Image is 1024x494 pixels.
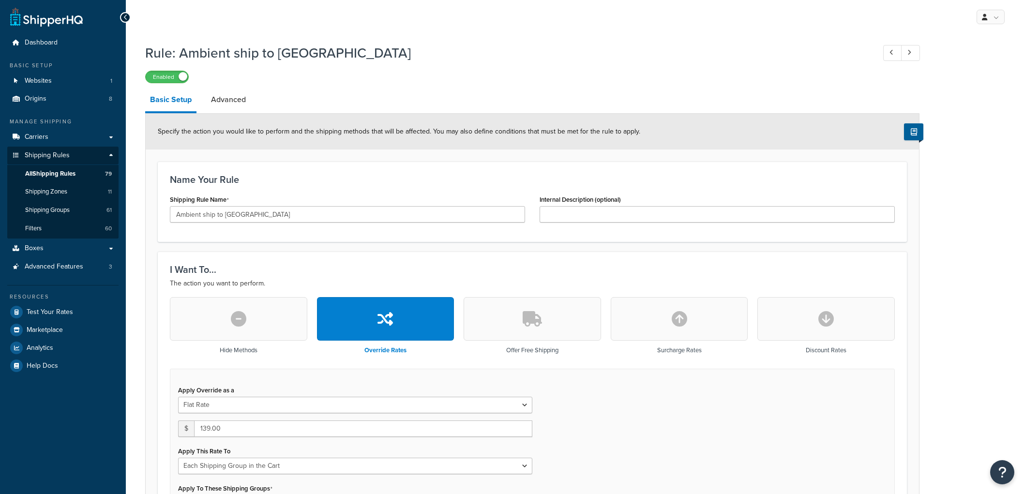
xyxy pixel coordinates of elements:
a: Shipping Groups61 [7,201,119,219]
a: Dashboard [7,34,119,52]
a: Carriers [7,128,119,146]
span: 8 [109,95,112,103]
a: AllShipping Rules79 [7,165,119,183]
a: Analytics [7,339,119,357]
span: 60 [105,225,112,233]
li: Websites [7,72,119,90]
button: Show Help Docs [904,123,923,140]
li: Shipping Rules [7,147,119,239]
a: Boxes [7,240,119,257]
a: Basic Setup [145,88,196,113]
span: Advanced Features [25,263,83,271]
span: Analytics [27,344,53,352]
span: $ [178,420,194,437]
a: Marketplace [7,321,119,339]
span: Carriers [25,133,48,141]
label: Enabled [146,71,188,83]
a: Filters60 [7,220,119,238]
h3: Name Your Rule [170,174,895,185]
h3: Hide Methods [220,347,257,354]
p: The action you want to perform. [170,278,895,289]
span: 1 [110,77,112,85]
span: Shipping Groups [25,206,70,214]
li: Shipping Zones [7,183,119,201]
a: Advanced Features3 [7,258,119,276]
li: Shipping Groups [7,201,119,219]
span: Boxes [25,244,44,253]
label: Internal Description (optional) [540,196,621,203]
span: Dashboard [25,39,58,47]
a: Help Docs [7,357,119,374]
h3: Discount Rates [806,347,846,354]
h3: Override Rates [364,347,407,354]
a: Advanced [206,88,251,111]
div: Basic Setup [7,61,119,70]
a: Websites1 [7,72,119,90]
label: Apply This Rate To [178,448,230,455]
h3: Surcharge Rates [657,347,702,354]
a: Next Record [901,45,920,61]
div: Manage Shipping [7,118,119,126]
span: Origins [25,95,46,103]
span: Filters [25,225,42,233]
a: Shipping Zones11 [7,183,119,201]
span: 11 [108,188,112,196]
label: Shipping Rule Name [170,196,229,204]
li: Filters [7,220,119,238]
a: Origins8 [7,90,119,108]
span: Shipping Rules [25,151,70,160]
span: 3 [109,263,112,271]
span: Test Your Rates [27,308,73,316]
a: Previous Record [883,45,902,61]
span: Help Docs [27,362,58,370]
div: Resources [7,293,119,301]
span: 79 [105,170,112,178]
h1: Rule: Ambient ship to [GEOGRAPHIC_DATA] [145,44,865,62]
span: 61 [106,206,112,214]
label: Apply Override as a [178,387,234,394]
a: Shipping Rules [7,147,119,165]
button: Open Resource Center [990,460,1014,484]
span: Shipping Zones [25,188,67,196]
li: Origins [7,90,119,108]
span: Websites [25,77,52,85]
h3: Offer Free Shipping [506,347,558,354]
li: Advanced Features [7,258,119,276]
span: Specify the action you would like to perform and the shipping methods that will be affected. You ... [158,126,640,136]
label: Apply To These Shipping Groups [178,485,272,493]
span: Marketplace [27,326,63,334]
span: All Shipping Rules [25,170,75,178]
a: Test Your Rates [7,303,119,321]
h3: I Want To... [170,264,895,275]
